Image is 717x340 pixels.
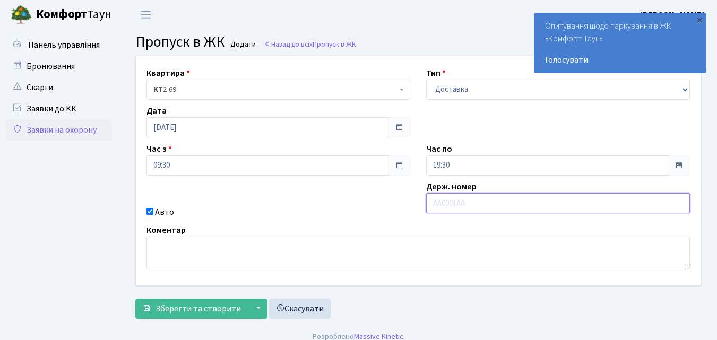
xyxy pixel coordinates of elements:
[545,54,695,66] a: Голосувати
[146,67,190,80] label: Квартира
[28,39,100,51] span: Панель управління
[155,206,174,219] label: Авто
[11,4,32,25] img: logo.png
[146,143,172,155] label: Час з
[264,39,356,49] a: Назад до всіхПропуск в ЖК
[640,8,704,21] a: [PERSON_NAME]
[426,193,690,213] input: AA0001AA
[5,77,111,98] a: Скарги
[135,31,225,53] span: Пропуск в ЖК
[269,299,331,319] a: Скасувати
[153,84,397,95] span: <b>КТ</b>&nbsp;&nbsp;&nbsp;&nbsp;2-69
[426,180,477,193] label: Держ. номер
[5,56,111,77] a: Бронювання
[146,224,186,237] label: Коментар
[5,119,111,141] a: Заявки на охорону
[426,67,446,80] label: Тип
[153,84,163,95] b: КТ
[156,303,241,315] span: Зберегти та створити
[135,299,248,319] button: Зберегти та створити
[146,104,167,117] label: Дата
[694,14,705,25] div: ×
[5,98,111,119] a: Заявки до КК
[5,34,111,56] a: Панель управління
[640,9,704,21] b: [PERSON_NAME]
[36,6,111,24] span: Таун
[36,6,87,23] b: Комфорт
[228,40,259,49] small: Додати .
[313,39,356,49] span: Пропуск в ЖК
[534,13,706,73] div: Опитування щодо паркування в ЖК «Комфорт Таун»
[146,80,410,100] span: <b>КТ</b>&nbsp;&nbsp;&nbsp;&nbsp;2-69
[133,6,159,23] button: Переключити навігацію
[426,143,452,155] label: Час по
